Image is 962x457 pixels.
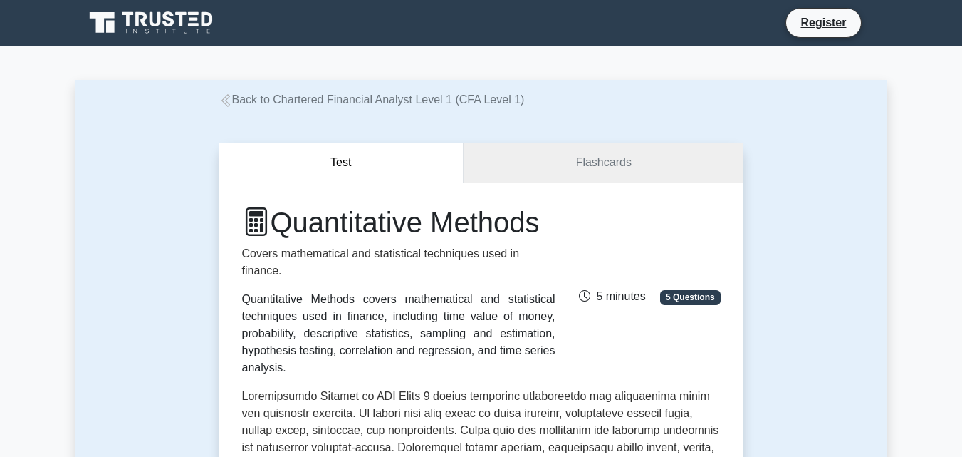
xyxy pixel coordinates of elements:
[660,290,720,304] span: 5 Questions
[219,93,525,106] a: Back to Chartered Financial Analyst Level 1 (CFA Level 1)
[792,14,854,31] a: Register
[242,205,555,240] h1: Quantitative Methods
[242,291,555,376] div: Quantitative Methods covers mathematical and statistical techniques used in finance, including ti...
[219,143,464,183] button: Test
[579,290,645,302] span: 5 minutes
[464,143,743,183] a: Flashcards
[242,245,555,279] p: Covers mathematical and statistical techniques used in finance.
